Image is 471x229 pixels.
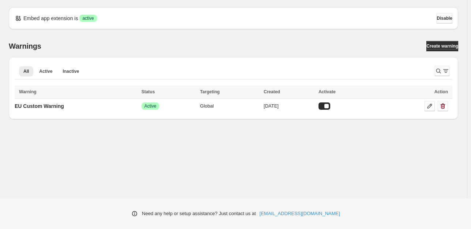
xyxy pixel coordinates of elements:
[426,41,458,51] a: Create warning
[437,13,452,23] button: Disable
[15,102,64,110] p: EU Custom Warning
[319,89,336,94] span: Activate
[435,66,449,76] button: Search and filter results
[200,89,220,94] span: Targeting
[63,68,79,74] span: Inactive
[260,210,340,217] a: [EMAIL_ADDRESS][DOMAIN_NAME]
[39,68,52,74] span: Active
[144,103,157,109] span: Active
[23,15,78,22] p: Embed app extension is
[23,68,29,74] span: All
[434,89,448,94] span: Action
[437,15,452,21] span: Disable
[426,43,458,49] span: Create warning
[264,102,314,110] div: [DATE]
[82,15,94,21] span: active
[200,102,259,110] div: Global
[19,89,37,94] span: Warning
[264,89,280,94] span: Created
[15,100,64,112] a: EU Custom Warning
[9,42,41,50] h2: Warnings
[142,89,155,94] span: Status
